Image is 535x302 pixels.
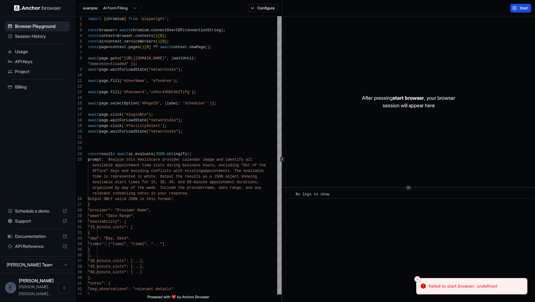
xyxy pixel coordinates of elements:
span: ) [221,28,223,33]
span: ​ [288,191,291,198]
span: fill [110,79,120,83]
span: [ [160,39,162,44]
div: 31 [75,224,82,230]
span: ) [158,39,160,44]
span: ) [207,45,210,49]
span: page [99,129,108,134]
span: , [167,56,169,61]
span: ; [210,45,212,49]
span: name, date range, and any [205,186,261,190]
span: await [117,152,129,156]
span: Browser Playground [15,23,67,29]
span: . [108,68,110,72]
span: No logs to show [296,192,329,197]
div: 5 [75,39,82,44]
span: ( [120,79,122,83]
span: ( [137,101,140,106]
span: stringify [167,152,187,156]
span: goto [110,56,120,61]
span: 'uYHsr44hDtSkZTzfg' [149,90,191,94]
span: '#Password' [122,90,146,94]
span: chromium [106,17,124,21]
span: ) [174,79,176,83]
span: const [88,28,99,33]
div: 25 [75,157,82,163]
span: pages [129,45,140,49]
span: page [99,90,108,94]
span: s a JSON object showing [205,174,257,179]
div: 7 [75,50,82,56]
div: 39 [75,269,82,275]
span: const [88,45,99,49]
div: 11 [75,78,82,84]
span: . [126,45,128,49]
span: ( [146,118,149,123]
span: const [88,39,99,44]
span: , [146,90,149,94]
span: ( [146,129,149,134]
span: . [122,39,124,44]
span: Session History [15,33,67,39]
span: newPage [189,45,205,49]
span: await [88,113,99,117]
div: 32 [75,230,82,236]
div: Browser Playground [5,21,70,31]
span: ) [191,90,194,94]
span: e appointment durations, [205,180,259,184]
div: 43 [75,292,82,298]
div: 27 [75,202,82,208]
span: waitForLoadState [110,118,146,123]
span: . [108,79,110,83]
div: 10 [75,73,82,78]
span: context [99,34,115,38]
span: result [99,152,113,156]
span: } [124,17,126,21]
span: Project [15,68,67,75]
span: page [99,56,108,61]
span: ) [178,68,180,72]
span: connectOverCDP [151,28,183,33]
span: context [110,45,126,49]
span: page [99,68,108,72]
div: Support [5,216,70,226]
span: "notes": { [88,281,110,286]
div: E [5,282,16,293]
span: ; [214,101,216,106]
div: 8 [75,56,82,61]
span: from [129,17,138,21]
div: Schedule a demo [5,206,70,216]
div: API Reference [5,241,70,251]
span: [ [144,45,146,49]
span: . [133,34,135,38]
span: "provider": "Provider Name", [88,208,151,213]
span: ( [122,113,124,117]
span: ; [167,17,169,21]
span: available appointment time slots during business h [92,163,205,168]
div: 26 [75,196,82,202]
span: page [99,113,108,117]
span: eric.n.fondren@gmail.com [19,284,51,296]
span: Output ONLY valid JSON in this format: [88,197,174,201]
span: , [160,101,162,106]
span: page [99,45,108,49]
span: ; [180,129,182,134]
span: nd identify all [219,158,252,162]
div: 1 [75,16,82,22]
span: await [120,28,131,33]
div: 37 [75,258,82,264]
span: ; [223,28,225,33]
span: 0 [160,34,162,38]
button: Open menu [59,282,70,293]
div: 28 [75,208,82,213]
span: Eric Fondren [19,278,54,283]
span: ( [187,152,189,156]
span: "networkidle" [149,68,178,72]
span: ] [165,39,167,44]
span: "times": ["time1", "time2", "..."] [88,242,165,246]
span: { [165,101,167,106]
span: ; [194,90,196,94]
span: . [108,56,110,61]
span: context [106,39,122,44]
span: waitUntil [174,56,194,61]
span: waitForLoadState [110,68,146,72]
